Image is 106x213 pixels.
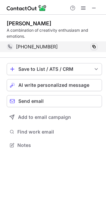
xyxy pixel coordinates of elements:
span: AI write personalized message [18,82,89,88]
span: Add to email campaign [18,115,71,120]
button: Send email [7,95,102,107]
div: [PERSON_NAME] [7,20,51,27]
img: ContactOut v5.3.10 [7,4,47,12]
button: Add to email campaign [7,111,102,123]
span: [PHONE_NUMBER] [16,44,58,50]
button: AI write personalized message [7,79,102,91]
span: Send email [18,98,44,104]
div: A combination of creativity enthusiasm and emotions. [7,27,102,39]
button: Notes [7,141,102,150]
div: Save to List / ATS / CRM [18,66,90,72]
span: Notes [17,142,99,148]
button: Find work email [7,127,102,137]
span: Find work email [17,129,99,135]
button: save-profile-one-click [7,63,102,75]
